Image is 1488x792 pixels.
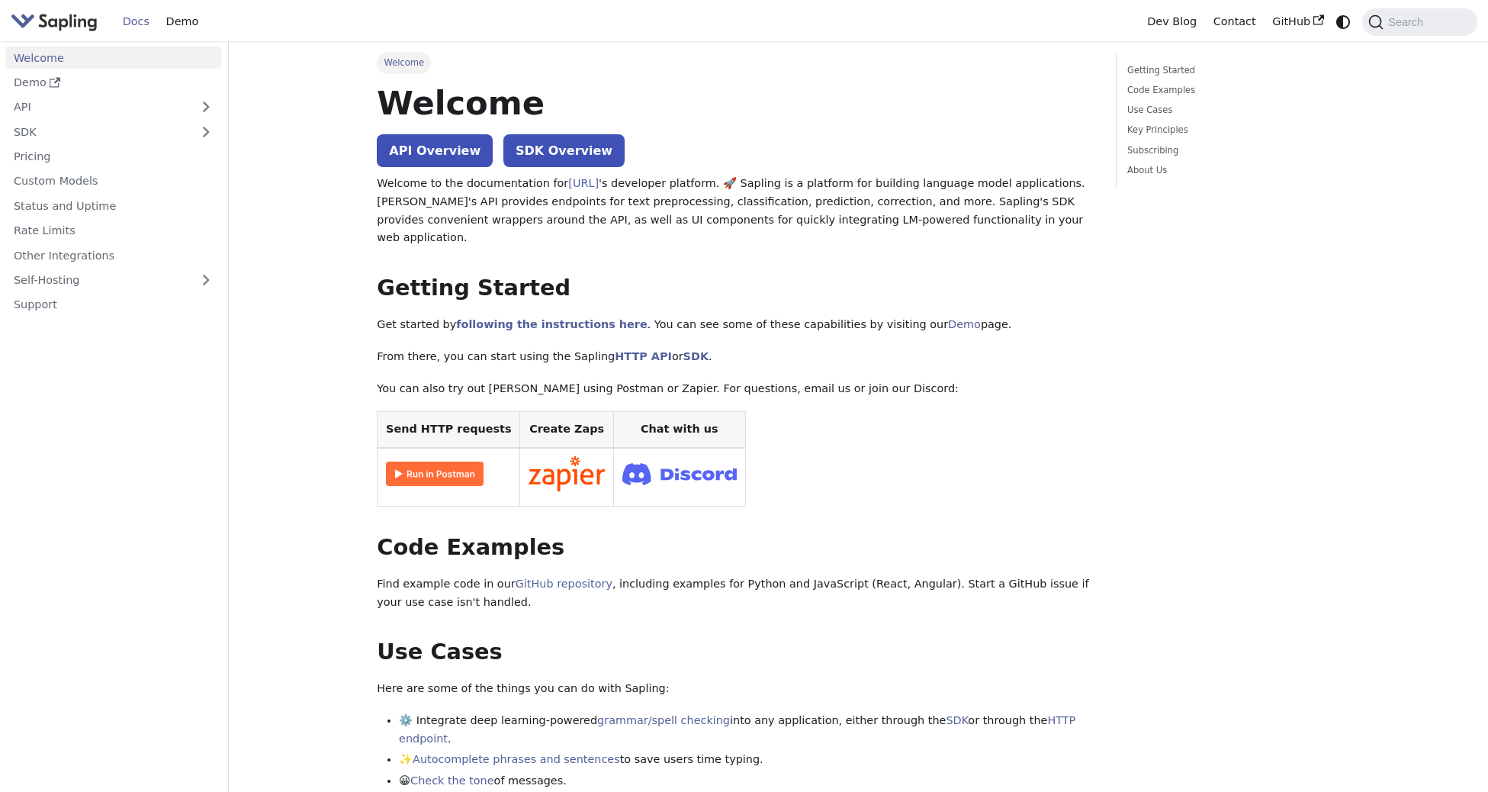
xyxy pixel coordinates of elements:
[399,714,1075,745] a: HTTP endpoint
[377,534,1094,562] h2: Code Examples
[1127,83,1334,98] a: Code Examples
[1127,123,1334,137] a: Key Principles
[948,318,981,330] a: Demo
[11,11,103,33] a: Sapling.aiSapling.ai
[613,412,745,448] th: Chat with us
[1127,63,1334,78] a: Getting Started
[5,72,221,94] a: Demo
[377,680,1094,698] p: Here are some of the things you can do with Sapling:
[683,350,709,362] a: SDK
[191,121,221,143] button: Expand sidebar category 'SDK'
[399,751,1094,769] li: ✨ to save users time typing.
[5,294,221,316] a: Support
[377,82,1094,124] h1: Welcome
[114,10,158,34] a: Docs
[5,96,191,118] a: API
[1139,10,1204,34] a: Dev Blog
[377,380,1094,398] p: You can also try out [PERSON_NAME] using Postman or Zapier. For questions, email us or join our D...
[622,459,737,490] img: Join Discord
[1264,10,1332,34] a: GitHub
[946,714,968,726] a: SDK
[377,52,1094,73] nav: Breadcrumbs
[377,52,431,73] span: Welcome
[377,348,1094,366] p: From there, you can start using the Sapling or .
[413,753,620,765] a: Autocomplete phrases and sentences
[516,578,612,590] a: GitHub repository
[11,11,98,33] img: Sapling.ai
[456,318,647,330] a: following the instructions here
[5,121,191,143] a: SDK
[1127,103,1334,118] a: Use Cases
[191,96,221,118] button: Expand sidebar category 'API'
[1332,11,1355,33] button: Switch between dark and light mode (currently system mode)
[5,47,221,69] a: Welcome
[377,134,493,167] a: API Overview
[377,639,1094,666] h2: Use Cases
[5,195,221,217] a: Status and Uptime
[5,244,221,266] a: Other Integrations
[1362,8,1477,36] button: Search (Command+K)
[5,170,221,192] a: Custom Models
[377,575,1094,612] p: Find example code in our , including examples for Python and JavaScript (React, Angular). Start a...
[1205,10,1265,34] a: Contact
[399,772,1094,790] li: 😀 of messages.
[5,220,221,242] a: Rate Limits
[158,10,207,34] a: Demo
[1127,163,1334,178] a: About Us
[399,712,1094,749] li: ⚙️ Integrate deep learning-powered into any application, either through the or through the .
[378,412,520,448] th: Send HTTP requests
[1127,143,1334,158] a: Subscribing
[377,275,1094,302] h2: Getting Started
[568,177,599,189] a: [URL]
[5,146,221,168] a: Pricing
[410,774,493,787] a: Check the tone
[615,350,672,362] a: HTTP API
[377,316,1094,334] p: Get started by . You can see some of these capabilities by visiting our page.
[5,269,221,291] a: Self-Hosting
[520,412,614,448] th: Create Zaps
[386,462,484,486] img: Run in Postman
[377,175,1094,247] p: Welcome to the documentation for 's developer platform. 🚀 Sapling is a platform for building lang...
[529,456,605,491] img: Connect in Zapier
[503,134,625,167] a: SDK Overview
[597,714,730,726] a: grammar/spell checking
[1384,16,1432,28] span: Search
